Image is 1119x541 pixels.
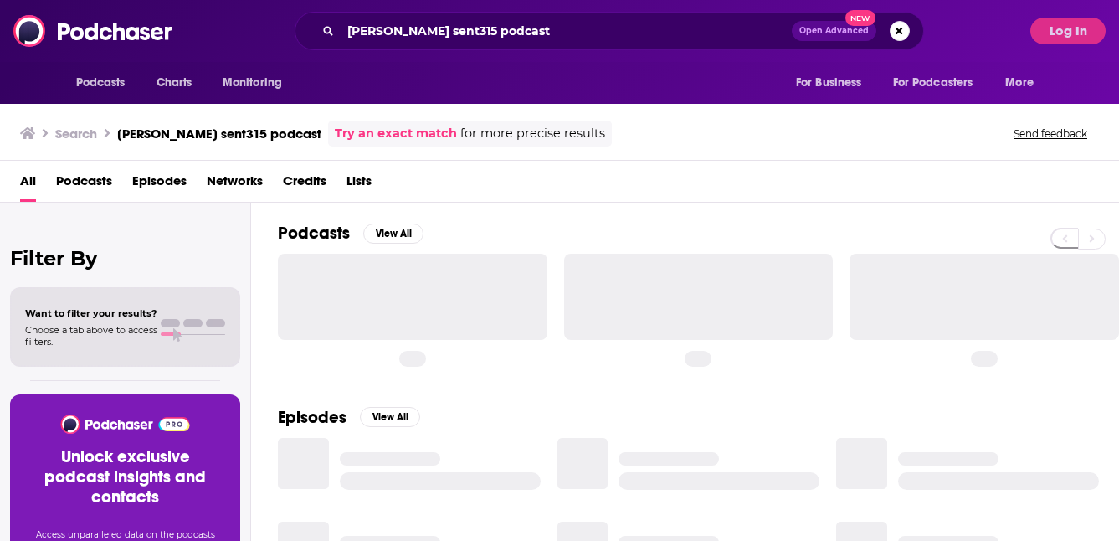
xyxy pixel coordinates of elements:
h3: Search [55,126,97,142]
h2: Episodes [278,407,346,428]
span: Choose a tab above to access filters. [25,324,157,348]
img: Podchaser - Follow, Share and Rate Podcasts [13,15,174,47]
span: Open Advanced [799,27,869,35]
button: open menu [993,67,1055,99]
a: All [20,167,36,202]
div: Search podcasts, credits, & more... [295,12,924,50]
a: Episodes [132,167,187,202]
span: for more precise results [460,124,605,143]
h2: Podcasts [278,223,350,244]
span: More [1005,71,1034,95]
button: open menu [211,67,304,99]
span: Podcasts [76,71,126,95]
span: Want to filter your results? [25,307,157,319]
a: EpisodesView All [278,407,420,428]
span: For Podcasters [893,71,973,95]
h3: Unlock exclusive podcast insights and contacts [30,447,220,508]
button: open menu [784,67,883,99]
a: PodcastsView All [278,223,423,244]
span: Monitoring [223,71,282,95]
span: For Business [796,71,862,95]
a: Credits [283,167,326,202]
h2: Filter By [10,246,240,270]
a: Charts [146,67,203,99]
button: View All [363,224,423,244]
img: Podchaser - Follow, Share and Rate Podcasts [59,415,191,434]
a: Networks [207,167,263,202]
a: Try an exact match [335,124,457,143]
button: open menu [882,67,998,99]
a: Lists [346,167,372,202]
input: Search podcasts, credits, & more... [341,18,792,44]
button: View All [360,407,420,427]
span: Charts [157,71,192,95]
button: Send feedback [1009,126,1092,141]
button: Log In [1030,18,1106,44]
span: New [845,10,875,26]
a: Podcasts [56,167,112,202]
h3: [PERSON_NAME] sent315 podcast [117,126,321,142]
button: Open AdvancedNew [792,21,876,41]
button: open menu [64,67,147,99]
